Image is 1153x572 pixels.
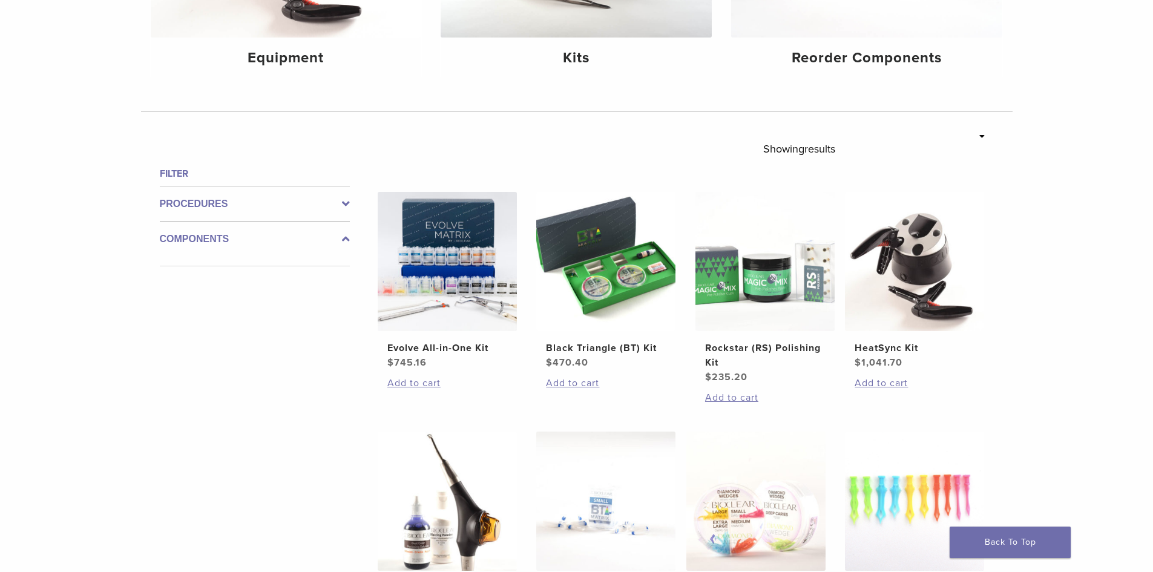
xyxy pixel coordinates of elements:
[546,357,588,369] bdi: 470.40
[378,192,517,331] img: Evolve All-in-One Kit
[950,527,1071,558] a: Back To Top
[546,357,553,369] span: $
[160,166,350,181] h4: Filter
[695,192,835,331] img: Rockstar (RS) Polishing Kit
[845,192,984,331] img: HeatSync Kit
[686,432,826,571] img: Diamond Wedge Kits
[705,371,712,383] span: $
[855,376,974,390] a: Add to cart: “HeatSync Kit”
[536,432,675,571] img: BT Matrix Series
[546,376,666,390] a: Add to cart: “Black Triangle (BT) Kit”
[705,390,825,405] a: Add to cart: “Rockstar (RS) Polishing Kit”
[536,192,677,370] a: Black Triangle (BT) KitBlack Triangle (BT) Kit $470.40
[387,341,507,355] h2: Evolve All-in-One Kit
[160,232,350,246] label: Components
[705,341,825,370] h2: Rockstar (RS) Polishing Kit
[387,357,394,369] span: $
[160,47,412,69] h4: Equipment
[855,357,861,369] span: $
[741,47,993,69] h4: Reorder Components
[536,192,675,331] img: Black Triangle (BT) Kit
[695,192,836,384] a: Rockstar (RS) Polishing KitRockstar (RS) Polishing Kit $235.20
[844,192,985,370] a: HeatSync KitHeatSync Kit $1,041.70
[160,197,350,211] label: Procedures
[378,432,517,571] img: Blaster Kit
[377,192,518,370] a: Evolve All-in-One KitEvolve All-in-One Kit $745.16
[450,47,702,69] h4: Kits
[855,357,902,369] bdi: 1,041.70
[705,371,747,383] bdi: 235.20
[387,357,427,369] bdi: 745.16
[763,136,835,162] p: Showing results
[855,341,974,355] h2: HeatSync Kit
[845,432,984,571] img: Diamond Wedge and Long Diamond Wedge
[387,376,507,390] a: Add to cart: “Evolve All-in-One Kit”
[546,341,666,355] h2: Black Triangle (BT) Kit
